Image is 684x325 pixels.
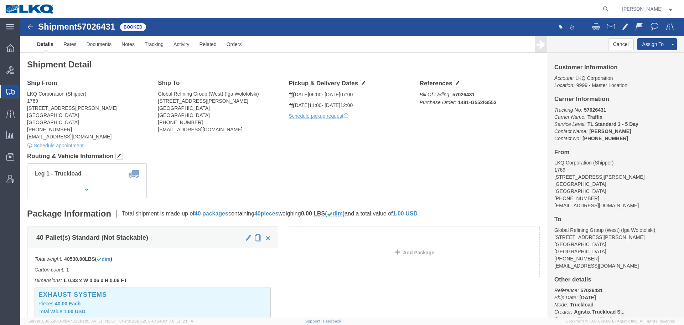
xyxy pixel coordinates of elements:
span: Copyright © [DATE]-[DATE] Agistix Inc., All Rights Reserved [566,318,675,324]
span: Rajasheker Reddy [622,5,663,13]
span: Client: 2025.20.0-8c6e0cf [119,319,193,323]
span: [DATE] 11:13:37 [89,319,116,323]
img: logo [5,4,55,14]
span: Server: 2025.20.0-db47332bad5 [28,319,116,323]
button: [PERSON_NAME] [622,5,674,13]
a: Feedback [323,319,341,323]
a: Support [305,319,323,323]
iframe: FS Legacy Container [20,18,684,318]
span: [DATE] 12:11:14 [167,319,193,323]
